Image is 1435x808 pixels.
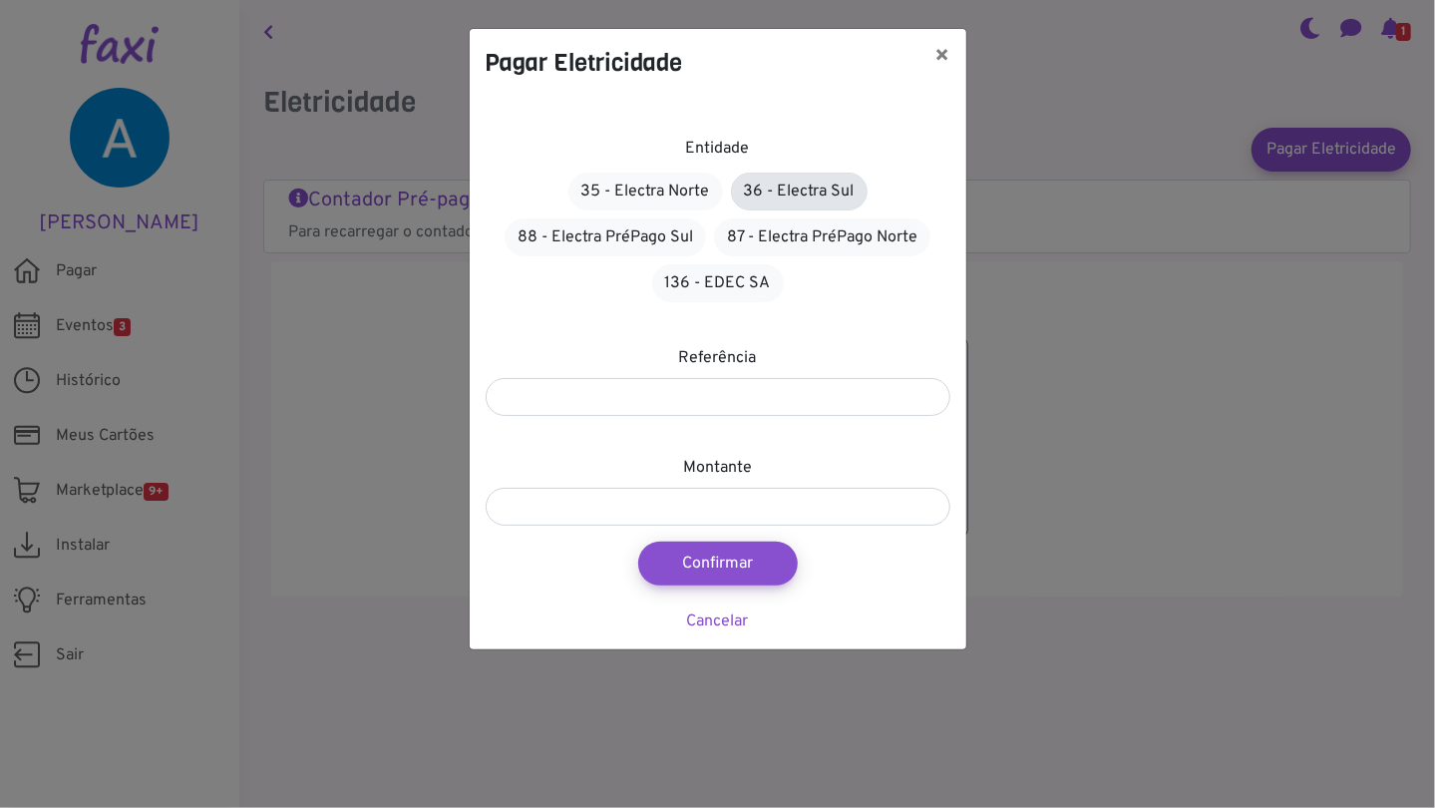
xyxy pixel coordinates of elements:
a: 136 - EDEC SA [652,264,784,302]
h4: Pagar Eletricidade [486,45,683,81]
button: Confirmar [638,542,798,586]
a: 36 - Electra Sul [731,173,868,210]
label: Referência [679,346,757,370]
label: Entidade [686,137,750,161]
a: 88 - Electra PréPago Sul [505,218,706,256]
a: 35 - Electra Norte [568,173,723,210]
a: Cancelar [687,611,749,631]
button: × [919,29,966,85]
label: Montante [683,456,752,480]
a: 87 - Electra PréPago Norte [714,218,930,256]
